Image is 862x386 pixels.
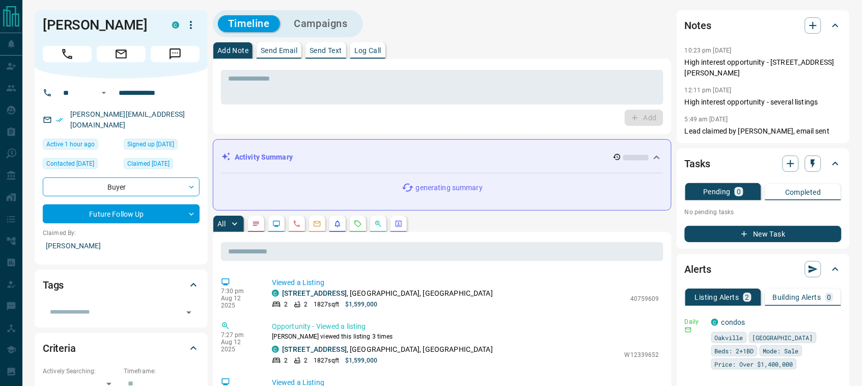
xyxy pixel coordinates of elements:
[416,183,483,193] p: generating summary
[46,159,94,169] span: Contacted [DATE]
[43,158,119,172] div: Thu Aug 07 2025
[56,116,63,123] svg: Email Verified
[685,317,705,326] p: Daily
[284,300,288,309] p: 2
[43,17,157,33] h1: [PERSON_NAME]
[272,321,659,332] p: Opportunity - Viewed a listing
[745,294,749,301] p: 2
[685,226,842,242] button: New Task
[685,17,711,34] h2: Notes
[685,156,710,172] h2: Tasks
[124,139,200,153] div: Sun Jan 17 2021
[354,220,362,228] svg: Requests
[43,228,200,238] p: Claimed By:
[43,340,76,356] h2: Criteria
[284,356,288,365] p: 2
[261,47,297,54] p: Send Email
[217,47,248,54] p: Add Note
[685,151,842,176] div: Tasks
[272,332,659,341] p: [PERSON_NAME] viewed this listing 3 times
[272,346,279,353] div: condos.ca
[715,332,743,343] span: Oakville
[625,350,659,359] p: W12339652
[685,261,711,277] h2: Alerts
[221,339,257,353] p: Aug 12 2025
[151,46,200,62] span: Message
[304,300,308,309] p: 2
[773,294,821,301] p: Building Alerts
[282,345,347,353] a: [STREET_ADDRESS]
[304,356,308,365] p: 2
[314,356,339,365] p: 1827 sqft
[685,47,732,54] p: 10:23 pm [DATE]
[282,288,493,299] p: , [GEOGRAPHIC_DATA], [GEOGRAPHIC_DATA]
[43,177,200,196] div: Buyer
[333,220,342,228] svg: Listing Alerts
[272,277,659,288] p: Viewed a Listing
[703,188,731,195] p: Pending
[252,220,260,228] svg: Notes
[685,204,842,220] p: No pending tasks
[827,294,831,301] p: 0
[43,273,200,297] div: Tags
[217,220,226,227] p: All
[221,331,257,339] p: 7:27 pm
[715,346,754,356] span: Beds: 2+1BD
[345,356,377,365] p: $1,599,000
[272,220,281,228] svg: Lead Browsing Activity
[43,238,200,254] p: [PERSON_NAME]
[310,47,342,54] p: Send Text
[43,46,92,62] span: Call
[43,139,119,153] div: Tue Aug 12 2025
[314,300,339,309] p: 1827 sqft
[785,189,821,196] p: Completed
[284,15,358,32] button: Campaigns
[721,318,745,326] a: condos
[272,290,279,297] div: condos.ca
[313,220,321,228] svg: Emails
[695,294,739,301] p: Listing Alerts
[715,359,793,369] span: Price: Over $1,400,000
[753,332,813,343] span: [GEOGRAPHIC_DATA]
[763,346,799,356] span: Mode: Sale
[685,257,842,281] div: Alerts
[737,188,741,195] p: 0
[97,46,146,62] span: Email
[218,15,280,32] button: Timeline
[172,21,179,29] div: condos.ca
[630,294,659,303] p: 40759609
[685,116,728,123] p: 5:49 am [DATE]
[235,152,293,163] p: Activity Summary
[685,13,842,38] div: Notes
[43,367,119,376] p: Actively Searching:
[374,220,382,228] svg: Opportunities
[685,97,842,108] p: High interest opportunity - several listings
[43,277,64,293] h2: Tags
[293,220,301,228] svg: Calls
[221,295,257,309] p: Aug 12 2025
[221,148,663,167] div: Activity Summary
[685,57,842,79] p: High interest opportunity - [STREET_ADDRESS][PERSON_NAME]
[395,220,403,228] svg: Agent Actions
[354,47,381,54] p: Log Call
[46,139,95,149] span: Active 1 hour ago
[685,87,732,94] p: 12:11 pm [DATE]
[124,158,200,172] div: Sun Jan 17 2021
[685,326,692,333] svg: Email
[282,289,347,297] a: [STREET_ADDRESS]
[221,288,257,295] p: 7:30 pm
[127,159,170,169] span: Claimed [DATE]
[345,300,377,309] p: $1,599,000
[70,110,185,129] a: [PERSON_NAME][EMAIL_ADDRESS][DOMAIN_NAME]
[711,319,718,326] div: condos.ca
[124,367,200,376] p: Timeframe:
[182,305,196,320] button: Open
[43,204,200,223] div: Future Follow Up
[43,336,200,361] div: Criteria
[127,139,174,149] span: Signed up [DATE]
[282,344,493,355] p: , [GEOGRAPHIC_DATA], [GEOGRAPHIC_DATA]
[98,87,110,99] button: Open
[685,126,842,137] p: Lead claimed by [PERSON_NAME], email sent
